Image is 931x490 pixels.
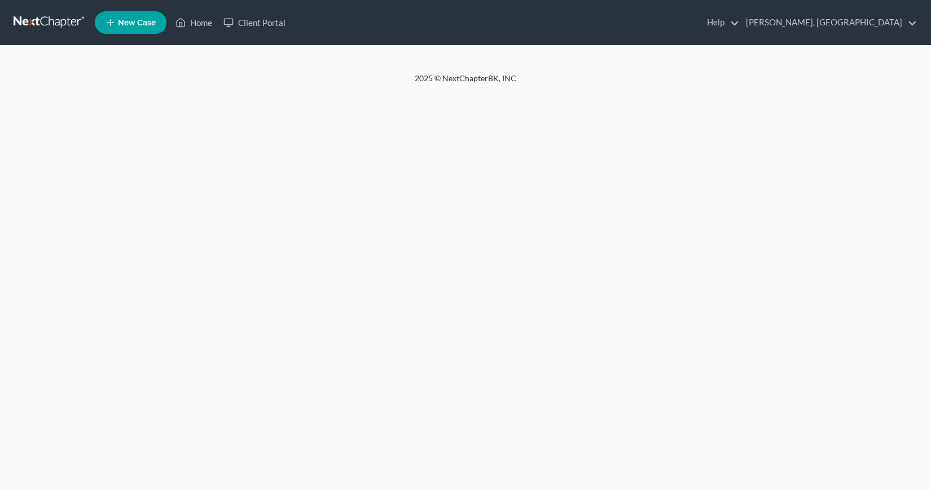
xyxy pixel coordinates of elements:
div: 2025 © NextChapterBK, INC [144,73,787,93]
a: Help [701,12,739,33]
new-legal-case-button: New Case [95,11,166,34]
a: Home [170,12,218,33]
a: Client Portal [218,12,291,33]
a: [PERSON_NAME], [GEOGRAPHIC_DATA] [740,12,917,33]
